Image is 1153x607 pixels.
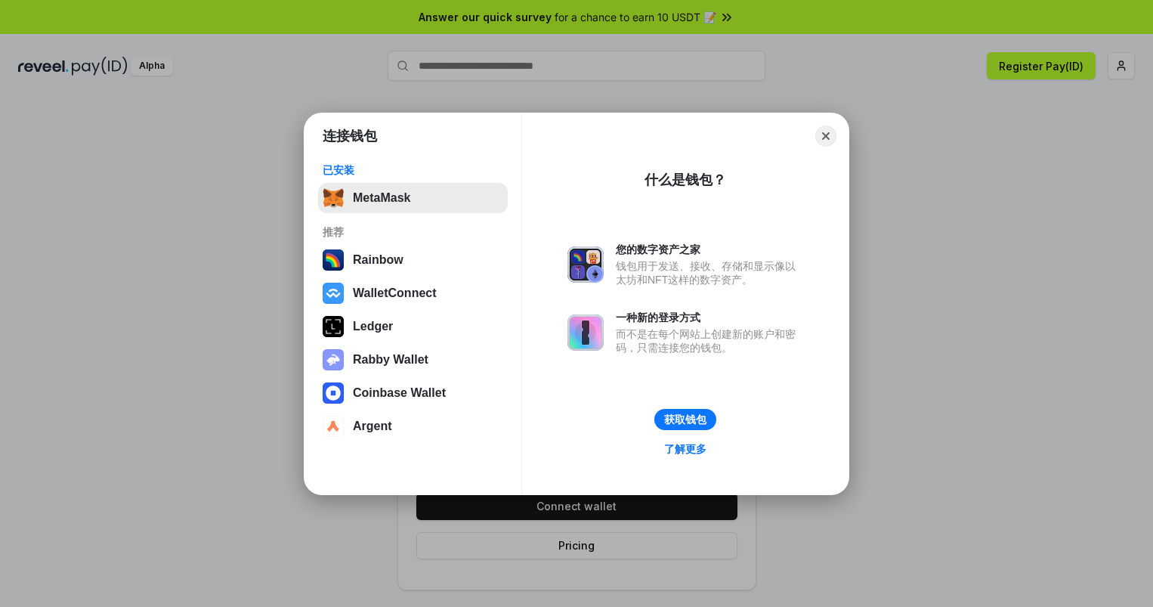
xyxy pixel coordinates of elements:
div: 一种新的登录方式 [616,311,803,324]
div: 而不是在每个网站上创建新的账户和密码，只需连接您的钱包。 [616,327,803,355]
img: svg+xml,%3Csvg%20width%3D%2228%22%20height%3D%2228%22%20viewBox%3D%220%200%2028%2028%22%20fill%3D... [323,283,344,304]
button: Rabby Wallet [318,345,508,375]
div: Rainbow [353,253,403,267]
div: WalletConnect [353,286,437,300]
img: svg+xml,%3Csvg%20width%3D%22120%22%20height%3D%22120%22%20viewBox%3D%220%200%20120%20120%22%20fil... [323,249,344,271]
button: Ledger [318,311,508,342]
div: Coinbase Wallet [353,386,446,400]
div: 获取钱包 [664,413,706,426]
img: svg+xml,%3Csvg%20width%3D%2228%22%20height%3D%2228%22%20viewBox%3D%220%200%2028%2028%22%20fill%3D... [323,416,344,437]
a: 了解更多 [655,439,716,459]
img: svg+xml,%3Csvg%20width%3D%2228%22%20height%3D%2228%22%20viewBox%3D%220%200%2028%2028%22%20fill%3D... [323,382,344,404]
img: svg+xml,%3Csvg%20xmlns%3D%22http%3A%2F%2Fwww.w3.org%2F2000%2Fsvg%22%20fill%3D%22none%22%20viewBox... [567,246,604,283]
img: svg+xml,%3Csvg%20fill%3D%22none%22%20height%3D%2233%22%20viewBox%3D%220%200%2035%2033%22%20width%... [323,187,344,209]
div: MetaMask [353,191,410,205]
div: 了解更多 [664,442,706,456]
button: MetaMask [318,183,508,213]
button: Coinbase Wallet [318,378,508,408]
div: Argent [353,420,392,433]
button: Rainbow [318,245,508,275]
img: svg+xml,%3Csvg%20xmlns%3D%22http%3A%2F%2Fwww.w3.org%2F2000%2Fsvg%22%20fill%3D%22none%22%20viewBox... [567,314,604,351]
div: 钱包用于发送、接收、存储和显示像以太坊和NFT这样的数字资产。 [616,259,803,286]
button: 获取钱包 [654,409,716,430]
div: Rabby Wallet [353,353,428,367]
div: 推荐 [323,225,503,239]
button: Close [815,125,836,147]
img: svg+xml,%3Csvg%20xmlns%3D%22http%3A%2F%2Fwww.w3.org%2F2000%2Fsvg%22%20width%3D%2228%22%20height%3... [323,316,344,337]
h1: 连接钱包 [323,127,377,145]
div: 什么是钱包？ [645,171,726,189]
div: Ledger [353,320,393,333]
img: svg+xml,%3Csvg%20xmlns%3D%22http%3A%2F%2Fwww.w3.org%2F2000%2Fsvg%22%20fill%3D%22none%22%20viewBox... [323,349,344,370]
div: 您的数字资产之家 [616,243,803,256]
button: Argent [318,411,508,441]
button: WalletConnect [318,278,508,308]
div: 已安装 [323,163,503,177]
